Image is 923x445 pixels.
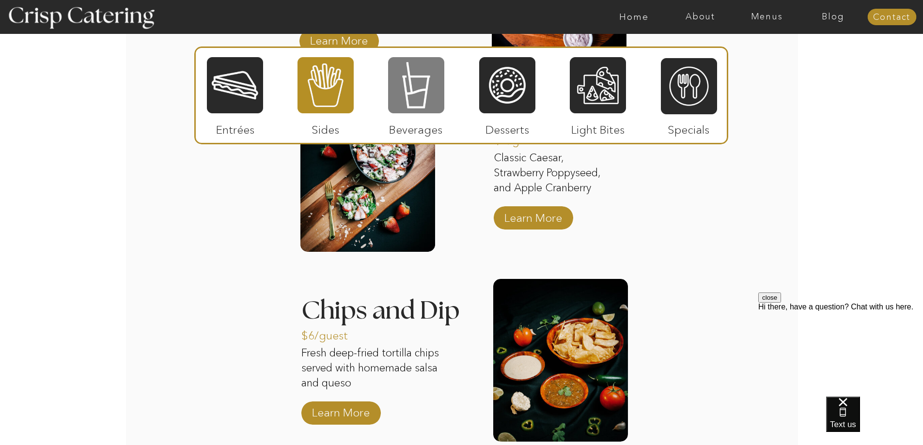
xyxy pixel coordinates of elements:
p: Specials [657,113,721,141]
p: Fresh deep-fried tortilla chips served with homemade salsa and queso [301,346,443,392]
h3: Chips and Dip [301,298,469,310]
a: Learn More [307,24,371,52]
a: Blog [800,12,866,22]
a: Menus [734,12,800,22]
a: Learn More [501,201,565,230]
a: About [667,12,734,22]
p: $5/guest [495,124,559,152]
a: Learn More [309,396,373,424]
p: Desserts [475,113,540,141]
p: Beverages [384,113,448,141]
p: Classic Caesar, Strawberry Poppyseed, and Apple Cranberry [494,151,614,197]
a: Home [601,12,667,22]
a: Contact [867,13,916,22]
p: Sides [293,113,358,141]
iframe: podium webchat widget prompt [758,292,923,409]
iframe: podium webchat widget bubble [826,397,923,445]
p: $6/guest [301,319,366,347]
p: Light Bites [566,113,630,141]
p: Entrées [203,113,267,141]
